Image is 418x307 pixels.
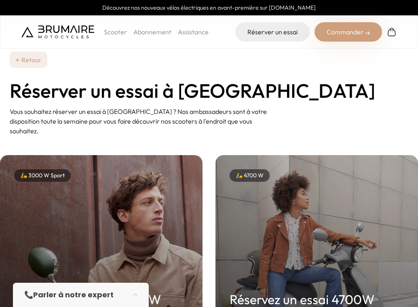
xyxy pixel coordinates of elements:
div: Commander [315,22,382,42]
p: Vous souhaitez réserver un essai à [GEOGRAPHIC_DATA] ? Nos ambassadeurs sont à votre disposition ... [10,107,281,136]
h1: Réserver un essai à [GEOGRAPHIC_DATA] [10,81,408,100]
a: ← Retour [10,52,47,68]
img: Brumaire Motocycles [21,25,94,38]
a: Réserver un essai [235,22,310,42]
div: 🛵 3000 W Sport [14,169,71,182]
a: Abonnement [133,28,171,36]
img: Panier [387,27,397,37]
a: Assistance [178,28,209,36]
p: Scooter [104,27,127,37]
img: right-arrow-2.png [365,31,370,36]
div: 🛵 4700 W [230,169,270,182]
